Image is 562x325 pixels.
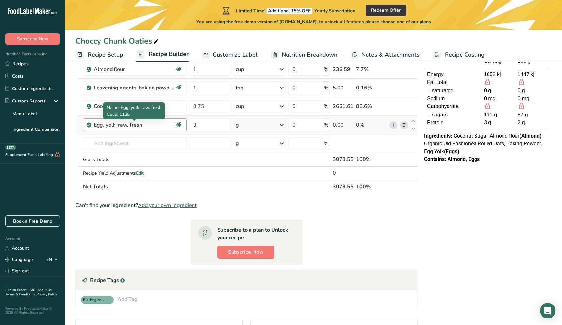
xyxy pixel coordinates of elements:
[236,102,244,110] div: cup
[445,50,485,59] span: Recipe Costing
[202,47,258,62] a: Customize Label
[75,35,160,47] div: Choccy Chunk Oaties
[424,133,452,139] span: Ingredients:
[107,104,162,111] span: Name: Egg, yolk, raw, fresh
[236,140,239,147] div: g
[484,111,513,119] div: 111 g
[5,145,16,150] div: BETA
[356,102,387,110] div: 86.6%
[361,50,420,59] span: Notes & Attachments
[5,288,52,297] a: About Us .
[427,119,444,127] span: Protein
[333,121,354,129] div: 0.00
[424,133,542,155] span: Coconut Sugar, Almond flour , Organic Old-Fashioned Rolled Oats, Baking Powder, Egg Yolk
[236,65,244,73] div: cup
[356,156,387,163] div: 100%
[82,180,331,193] th: Net Totals
[518,87,546,95] div: 0 g
[217,246,274,259] button: Subscribe Now
[518,111,546,119] div: 87 g
[540,303,555,318] div: Open Intercom Messenger
[117,295,138,303] div: Add Tag
[46,256,60,264] div: EN
[432,87,454,95] span: saturated
[366,5,406,16] button: Redeem Offer
[282,50,337,59] span: Nutrition Breakdown
[228,248,264,256] span: Subscribe Now
[94,65,175,73] div: Almond flour
[355,180,388,193] th: 100%
[5,33,60,45] button: Subscribe Now
[138,201,197,209] span: Add your own ingredient
[196,19,431,25] span: You are using the free demo version of [DOMAIN_NAME], to unlock all features please choose one of...
[333,156,354,163] div: 3073.55
[83,137,187,150] input: Add Ingredient
[356,65,387,73] div: 7.7%
[350,47,420,62] a: Notes & Attachments
[427,95,445,102] span: Sodium
[371,7,401,14] span: Redeem Offer
[432,111,448,119] span: sugars
[518,119,546,127] div: 2 g
[76,271,417,290] div: Recipe Tags
[389,121,397,129] a: i
[94,84,175,92] div: Leavening agents, baking powder, low-sodium
[420,19,431,25] span: plans
[6,292,37,297] a: Terms & Conditions .
[75,47,123,62] a: Recipe Setup
[5,288,28,292] a: Hire an Expert .
[107,111,130,117] span: Code: 1125
[94,102,175,110] div: Coconut Sugar
[519,133,542,139] b: (Almond)
[314,8,355,14] span: Yearly Subscription
[37,292,57,297] a: Privacy Policy
[30,288,37,292] a: FAQ .
[271,47,337,62] a: Nutrition Breakdown
[149,50,189,59] span: Recipe Builder
[5,98,46,104] div: Custom Reports
[88,50,123,59] span: Recipe Setup
[484,95,513,102] div: 0 mg
[83,297,106,303] span: Bio-Engineered
[236,84,243,92] div: tsp
[356,121,387,129] div: 0%
[136,47,189,62] a: Recipe Builder
[333,102,354,110] div: 2661.61
[484,119,513,127] div: 3 g
[424,156,549,163] div: Contains: Almond, Eggs
[136,170,144,176] span: Edit
[444,148,459,155] b: (Eggs)
[518,95,546,102] div: 0 mg
[213,50,258,59] span: Customize Label
[5,307,60,315] div: Powered By FoodLabelMaker © 2025 All Rights Reserved
[333,169,354,177] div: 0
[433,47,485,62] a: Recipe Costing
[518,71,546,78] div: 1447 kj
[5,254,33,265] a: Language
[236,121,239,129] div: g
[17,35,48,42] span: Subscribe Now
[484,87,513,95] div: 0 g
[5,215,60,227] a: Book a Free Demo
[356,84,387,92] div: 0.16%
[331,180,355,193] th: 3073.55
[333,84,354,92] div: 5.00
[221,7,355,14] div: Limited Time!
[83,170,187,177] div: Recipe Yield Adjustments
[267,8,312,14] span: Additional 15% OFF
[427,102,459,111] span: Carbohydrate
[217,226,290,242] div: Subscribe to a plan to Unlock your recipe
[94,121,175,129] div: Egg, yolk, raw, fresh
[427,71,444,78] span: Energy
[75,201,418,209] div: Can't find your ingredient?
[427,78,447,87] span: Fat, total
[83,156,187,163] div: Gross Totals
[484,71,513,78] div: 1852 kj
[427,111,432,119] div: -
[427,87,432,95] div: -
[333,65,354,73] div: 236.59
